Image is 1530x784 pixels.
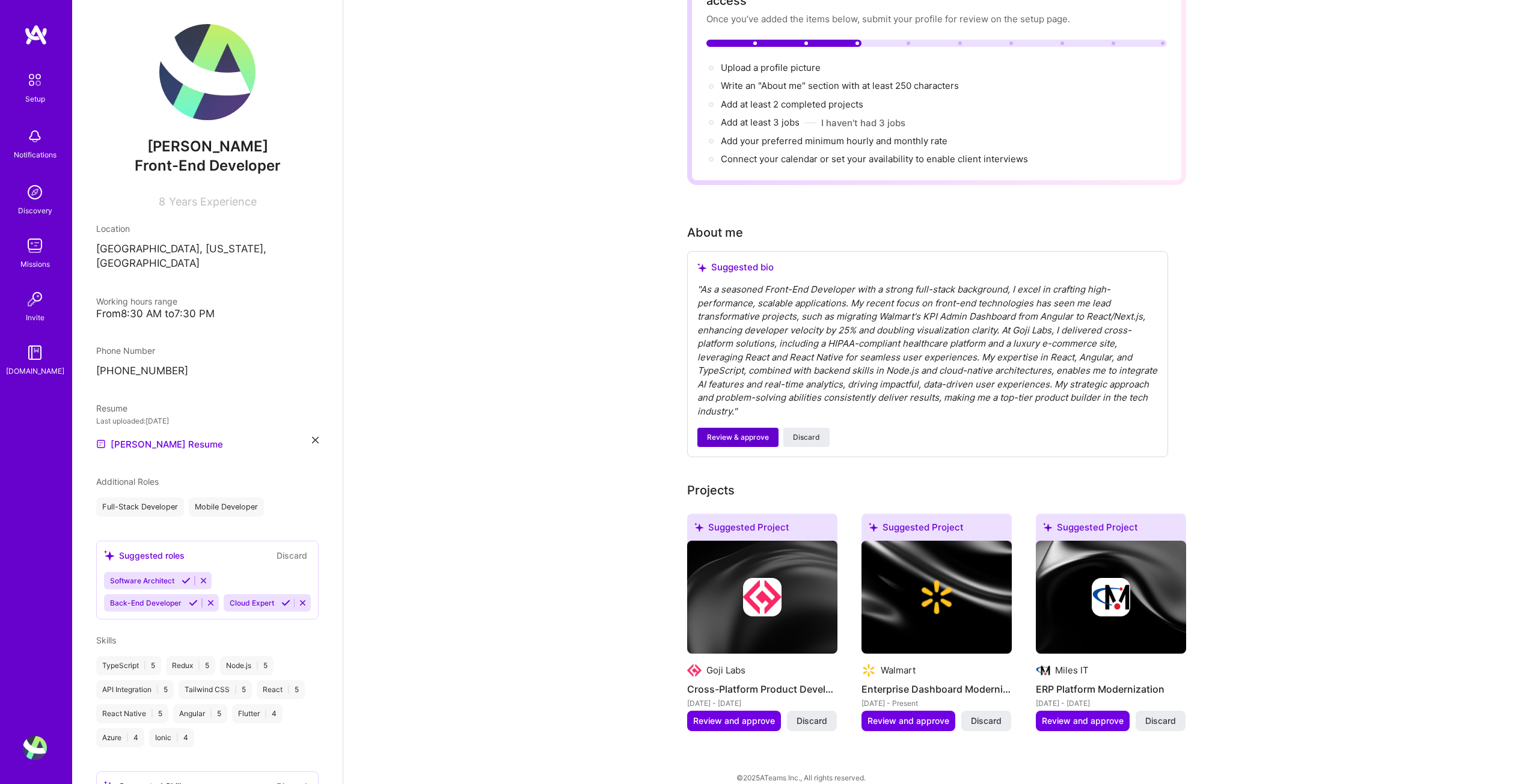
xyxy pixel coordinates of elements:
[176,733,179,743] span: |
[1036,697,1186,710] div: [DATE] - [DATE]
[1136,711,1186,731] button: Discard
[961,711,1011,731] button: Discard
[721,80,961,91] span: Write an "About me" section with at least 250 characters
[23,180,47,204] img: discovery
[96,704,168,723] div: React Native 5
[189,497,264,517] div: Mobile Developer
[156,685,159,694] span: |
[151,709,153,719] span: |
[26,311,44,324] div: Invite
[96,656,161,675] div: TypeScript 5
[126,733,129,743] span: |
[96,364,319,378] p: [PHONE_NUMBER]
[917,578,956,616] img: Company logo
[861,541,1012,654] img: cover
[1036,663,1050,678] img: Company logo
[1036,711,1130,731] button: Review and approve
[96,403,127,413] span: Resume
[797,715,827,727] span: Discard
[256,661,259,670] span: |
[96,138,319,156] span: [PERSON_NAME]
[96,680,174,699] div: API Integration 5
[697,261,1158,273] div: Suggested bio
[697,263,706,272] i: icon SuggestedTeams
[1043,523,1052,532] i: icon SuggestedTeams
[22,67,47,93] img: setup
[861,514,1012,545] div: Suggested Project
[265,709,267,719] span: |
[234,685,237,694] span: |
[220,656,274,675] div: Node.js 5
[14,148,57,161] div: Notifications
[96,242,319,271] p: [GEOGRAPHIC_DATA], [US_STATE], [GEOGRAPHIC_DATA]
[697,428,779,447] button: Review & approve
[96,222,319,235] div: Location
[110,576,174,585] span: Software Architect
[159,24,256,120] img: User Avatar
[687,697,837,710] div: [DATE] - [DATE]
[104,550,114,561] i: icon SuggestedTeams
[721,153,1028,165] span: Connect your calendar or set your availability to enable client interviews
[20,258,50,270] div: Missions
[199,576,208,585] i: Reject
[96,308,319,320] div: From 8:30 AM to 7:30 PM
[169,195,257,208] span: Years Experience
[20,736,50,760] a: User Avatar
[1036,514,1186,545] div: Suggested Project
[18,204,52,217] div: Discovery
[693,715,775,727] span: Review and approve
[182,576,191,585] i: Accept
[706,664,745,676] div: Goji Labs
[971,715,1002,727] span: Discard
[23,124,47,148] img: bell
[96,728,144,747] div: Azure 4
[281,598,290,607] i: Accept
[721,135,947,147] span: Add your preferred minimum hourly and monthly rate
[312,437,319,443] i: icon Close
[687,481,735,499] div: Projects
[96,476,159,487] span: Additional Roles
[861,663,876,678] img: Company logo
[24,24,48,46] img: logo
[721,117,800,128] span: Add at least 3 jobs
[96,415,319,427] div: Last uploaded: [DATE]
[6,365,64,377] div: [DOMAIN_NAME]
[96,497,184,517] div: Full-Stack Developer
[783,428,830,447] button: Discard
[821,117,905,129] button: I haven't had 3 jobs
[694,523,703,532] i: icon SuggestedTeams
[96,296,177,306] span: Working hours range
[743,578,782,616] img: Company logo
[687,541,837,654] img: cover
[721,99,863,110] span: Add at least 2 completed projects
[1145,715,1176,727] span: Discard
[25,93,45,105] div: Setup
[1036,541,1186,654] img: cover
[96,437,223,451] a: [PERSON_NAME] Resume
[230,598,274,607] span: Cloud Expert
[96,439,106,449] img: Resume
[96,345,155,356] span: Phone Number
[159,195,165,208] span: 8
[1055,664,1089,676] div: Miles IT
[687,681,837,697] h4: Cross-Platform Product Development
[687,711,781,731] button: Review and approve
[135,157,281,174] span: Front-End Developer
[144,661,146,670] span: |
[287,685,290,694] span: |
[198,661,200,670] span: |
[23,341,47,365] img: guide book
[257,680,305,699] div: React 5
[869,523,878,532] i: icon SuggestedTeams
[1042,715,1124,727] span: Review and approve
[149,728,194,747] div: Ionic 4
[206,598,215,607] i: Reject
[793,432,820,443] span: Discard
[189,598,198,607] i: Accept
[697,283,1158,418] div: " As a seasoned Front-End Developer with a strong full-stack background, I excel in crafting high...
[179,680,252,699] div: Tailwind CSS 5
[687,663,702,678] img: Company logo
[298,598,307,607] i: Reject
[23,736,47,760] img: User Avatar
[706,13,1167,25] div: Once you’ve added the items below, submit your profile for review on the setup page.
